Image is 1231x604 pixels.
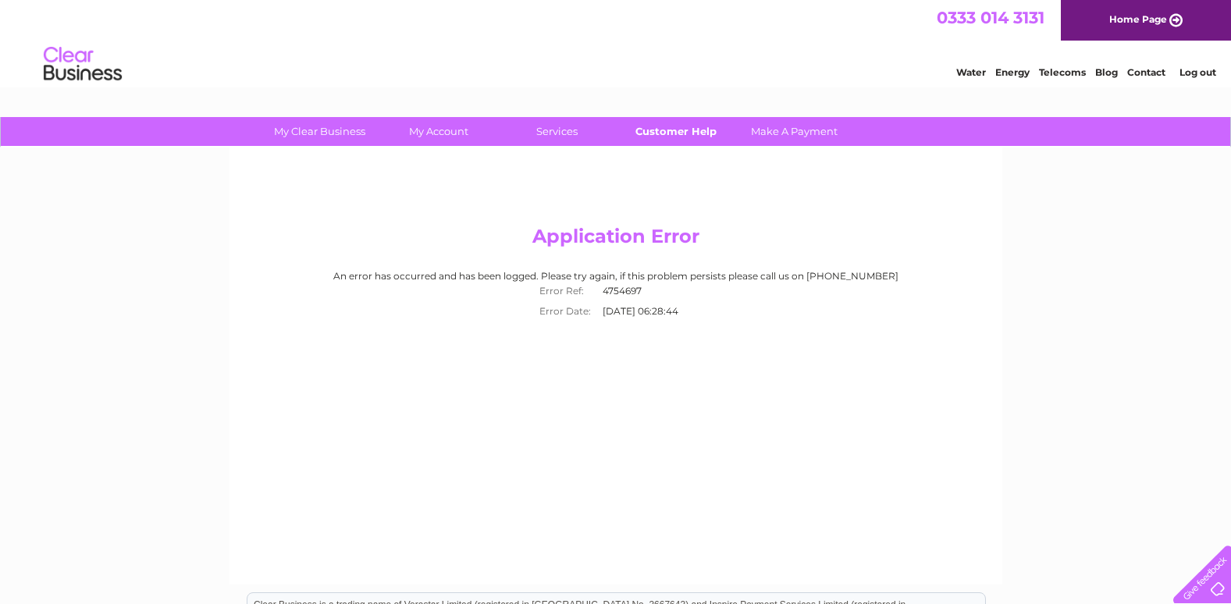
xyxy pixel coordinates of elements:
[244,271,987,322] div: An error has occurred and has been logged. Please try again, if this problem persists please call...
[255,117,384,146] a: My Clear Business
[1179,66,1216,78] a: Log out
[1039,66,1086,78] a: Telecoms
[1127,66,1165,78] a: Contact
[247,9,985,76] div: Clear Business is a trading name of Verastar Limited (registered in [GEOGRAPHIC_DATA] No. 3667643...
[532,281,599,301] th: Error Ref:
[937,8,1044,27] a: 0333 014 3131
[611,117,740,146] a: Customer Help
[532,301,599,322] th: Error Date:
[493,117,621,146] a: Services
[43,41,123,88] img: logo.png
[730,117,859,146] a: Make A Payment
[1095,66,1118,78] a: Blog
[599,301,699,322] td: [DATE] 06:28:44
[995,66,1030,78] a: Energy
[374,117,503,146] a: My Account
[956,66,986,78] a: Water
[244,226,987,255] h2: Application Error
[599,281,699,301] td: 4754697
